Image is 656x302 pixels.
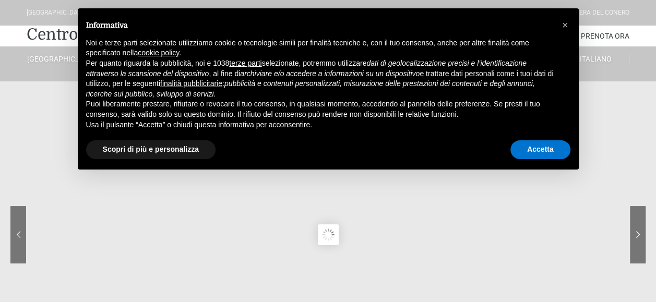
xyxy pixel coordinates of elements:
h2: Informativa [86,21,554,30]
button: Accetta [510,140,570,159]
a: Centro Vacanze De Angelis [27,24,228,45]
span: Italiano [580,55,612,63]
em: dati di geolocalizzazione precisi e l’identificazione attraverso la scansione del dispositivo [86,59,527,78]
button: Scopri di più e personalizza [86,140,216,159]
em: archiviare e/o accedere a informazioni su un dispositivo [240,69,420,78]
button: terze parti [229,58,261,69]
button: finalità pubblicitarie [160,79,222,89]
p: Noi e terze parti selezionate utilizziamo cookie o tecnologie simili per finalità tecniche e, con... [86,38,554,58]
em: pubblicità e contenuti personalizzati, misurazione delle prestazioni dei contenuti e degli annunc... [86,79,535,98]
div: [GEOGRAPHIC_DATA] [27,8,87,18]
button: Chiudi questa informativa [557,17,574,33]
p: Usa il pulsante “Accetta” o chiudi questa informativa per acconsentire. [86,120,554,130]
p: Puoi liberamente prestare, rifiutare o revocare il tuo consenso, in qualsiasi momento, accedendo ... [86,99,554,119]
span: × [562,19,568,31]
a: Italiano [563,54,629,64]
a: [GEOGRAPHIC_DATA] [27,54,93,64]
p: Per quanto riguarda la pubblicità, noi e 1038 selezionate, potremmo utilizzare , al fine di e tra... [86,58,554,99]
a: cookie policy [138,49,179,57]
div: Riviera Del Conero [568,8,629,18]
a: Prenota Ora [581,26,629,46]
